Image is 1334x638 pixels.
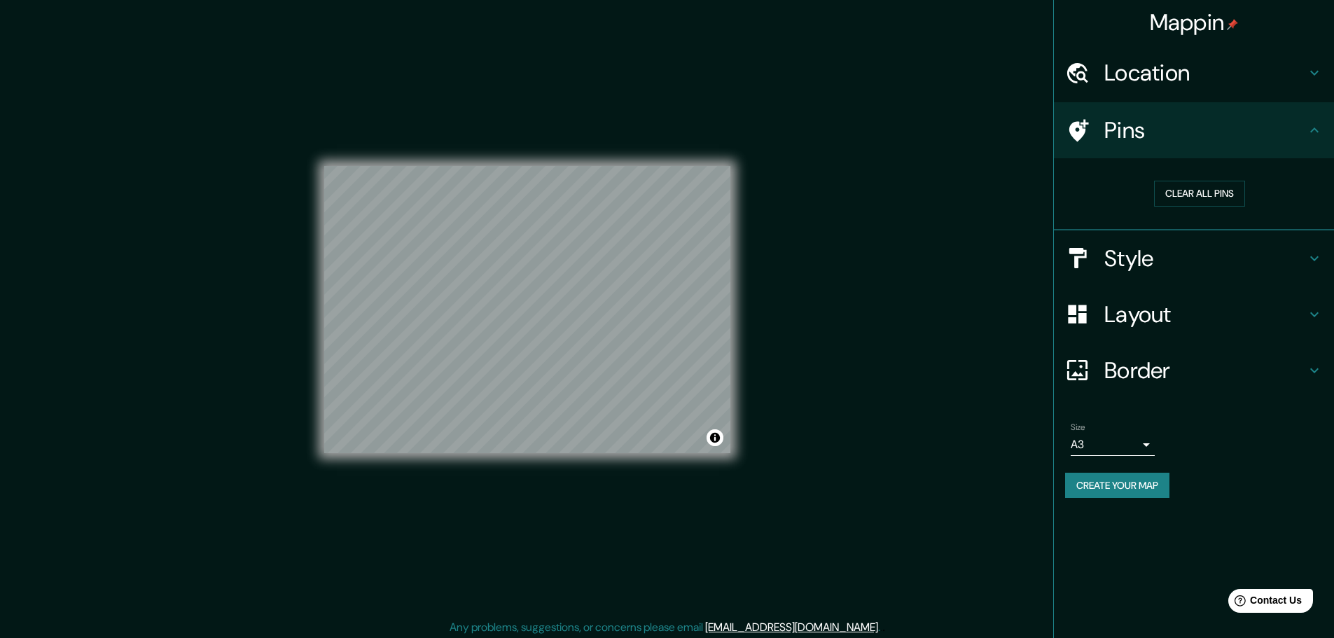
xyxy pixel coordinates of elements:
[1054,230,1334,286] div: Style
[1104,244,1306,272] h4: Style
[707,429,723,446] button: Toggle attribution
[880,619,882,636] div: .
[1154,181,1245,207] button: Clear all pins
[1104,300,1306,328] h4: Layout
[324,166,730,453] canvas: Map
[1227,19,1238,30] img: pin-icon.png
[1054,342,1334,398] div: Border
[450,619,880,636] p: Any problems, suggestions, or concerns please email .
[1104,356,1306,384] h4: Border
[882,619,885,636] div: .
[705,620,878,634] a: [EMAIL_ADDRESS][DOMAIN_NAME]
[1104,59,1306,87] h4: Location
[1054,45,1334,101] div: Location
[1209,583,1319,623] iframe: Help widget launcher
[1071,434,1155,456] div: A3
[1071,421,1085,433] label: Size
[1104,116,1306,144] h4: Pins
[1065,473,1169,499] button: Create your map
[1054,286,1334,342] div: Layout
[1054,102,1334,158] div: Pins
[1150,8,1239,36] h4: Mappin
